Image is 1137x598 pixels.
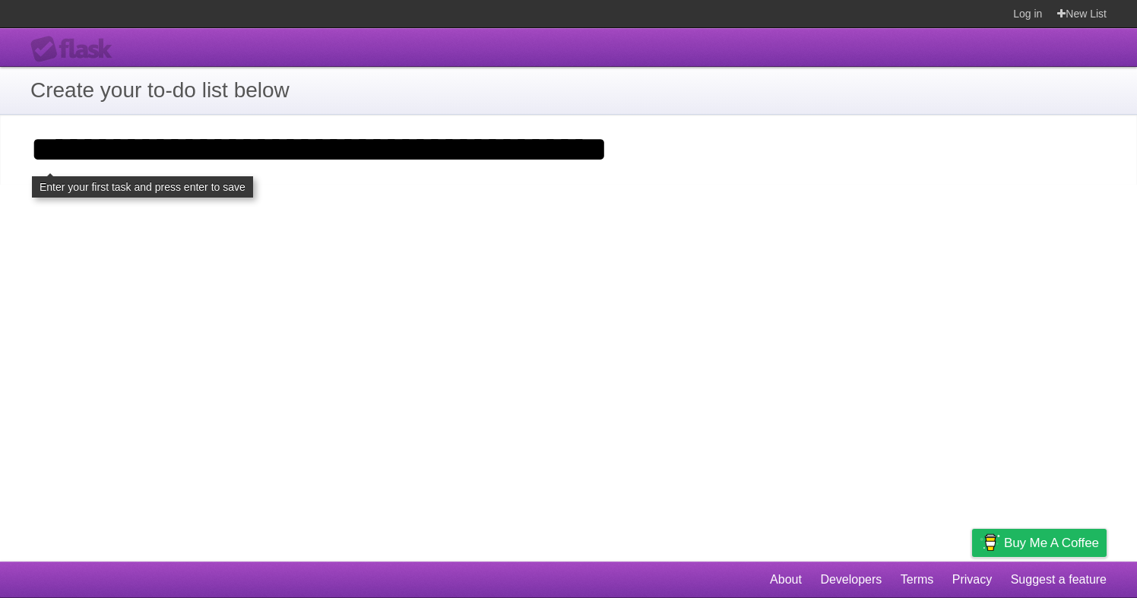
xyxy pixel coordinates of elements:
[820,565,882,594] a: Developers
[901,565,934,594] a: Terms
[1004,530,1099,556] span: Buy me a coffee
[980,530,1000,555] img: Buy me a coffee
[1011,565,1107,594] a: Suggest a feature
[30,74,1107,106] h1: Create your to-do list below
[952,565,992,594] a: Privacy
[30,36,122,63] div: Flask
[770,565,802,594] a: About
[972,529,1107,557] a: Buy me a coffee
